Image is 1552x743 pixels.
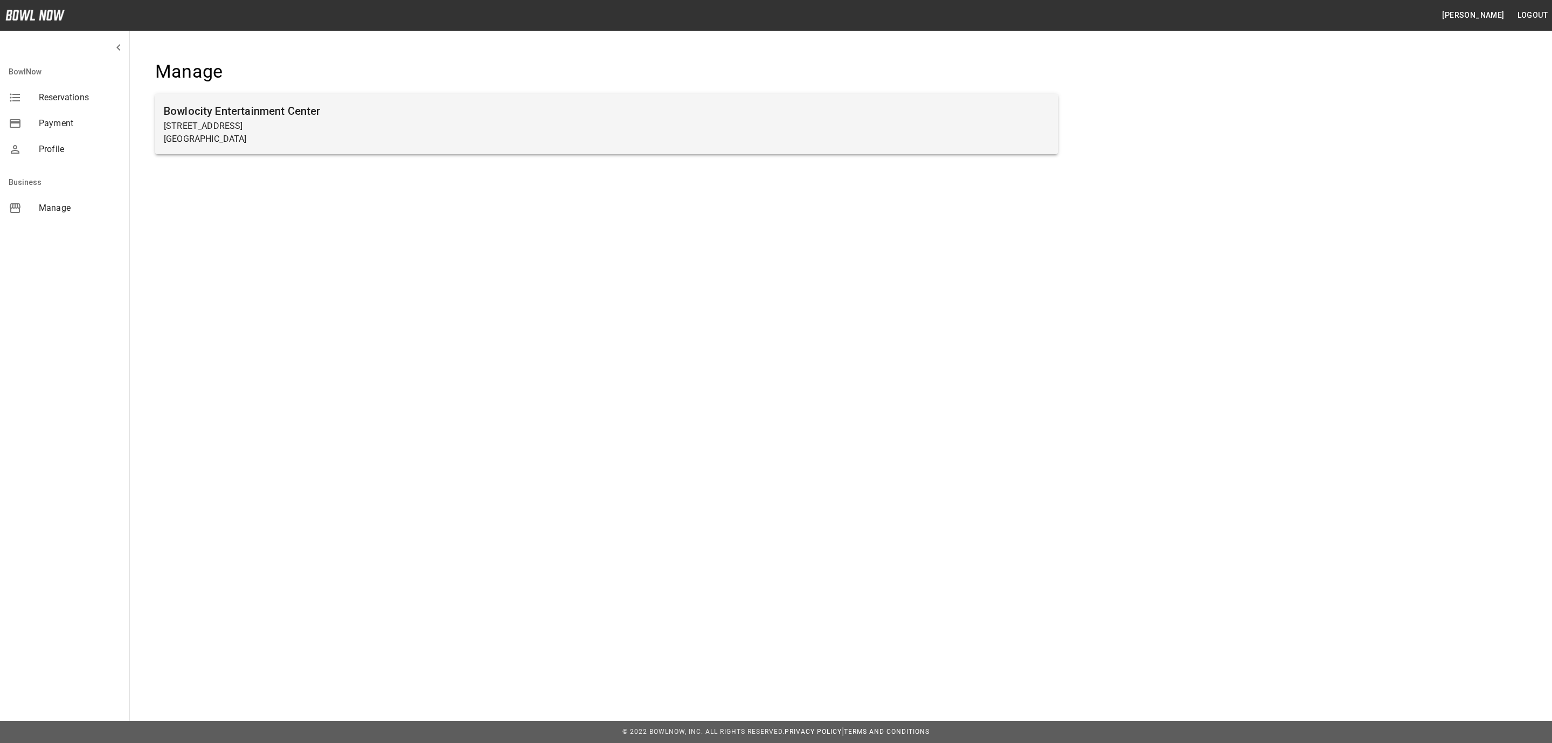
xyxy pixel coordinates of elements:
[39,143,121,156] span: Profile
[155,60,1058,83] h4: Manage
[622,728,785,735] span: © 2022 BowlNow, Inc. All Rights Reserved.
[39,91,121,104] span: Reservations
[164,102,1049,120] h6: Bowlocity Entertainment Center
[164,120,1049,133] p: [STREET_ADDRESS]
[39,202,121,215] span: Manage
[1513,5,1552,25] button: Logout
[164,133,1049,146] p: [GEOGRAPHIC_DATA]
[1438,5,1508,25] button: [PERSON_NAME]
[5,10,65,20] img: logo
[39,117,121,130] span: Payment
[785,728,842,735] a: Privacy Policy
[844,728,930,735] a: Terms and Conditions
